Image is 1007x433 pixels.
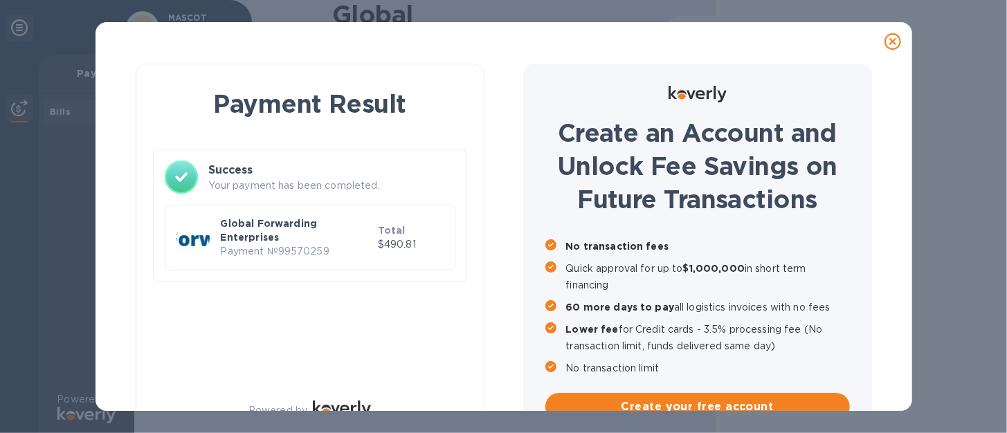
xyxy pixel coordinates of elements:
b: 60 more days to pay [566,302,675,313]
img: Logo [313,400,371,417]
b: $1,000,000 [683,263,745,274]
p: for Credit cards - 3.5% processing fee (No transaction limit, funds delivered same day) [566,321,850,354]
h1: Payment Result [158,86,462,121]
p: Payment № 99570259 [221,244,372,259]
b: Total [378,225,406,236]
p: $490.81 [378,237,444,252]
h1: Create an Account and Unlock Fee Savings on Future Transactions [545,116,850,216]
p: Your payment has been completed. [209,178,455,193]
p: Global Forwarding Enterprises [221,217,372,244]
h3: Success [209,162,455,178]
p: Quick approval for up to in short term financing [566,260,850,293]
img: Logo [669,86,727,102]
p: all logistics invoices with no fees [566,299,850,315]
p: Powered by [248,403,307,418]
b: Lower fee [566,324,619,335]
p: No transaction limit [566,360,850,376]
b: No transaction fees [566,241,669,252]
span: Create your free account [556,398,839,415]
button: Create your free account [545,393,850,421]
